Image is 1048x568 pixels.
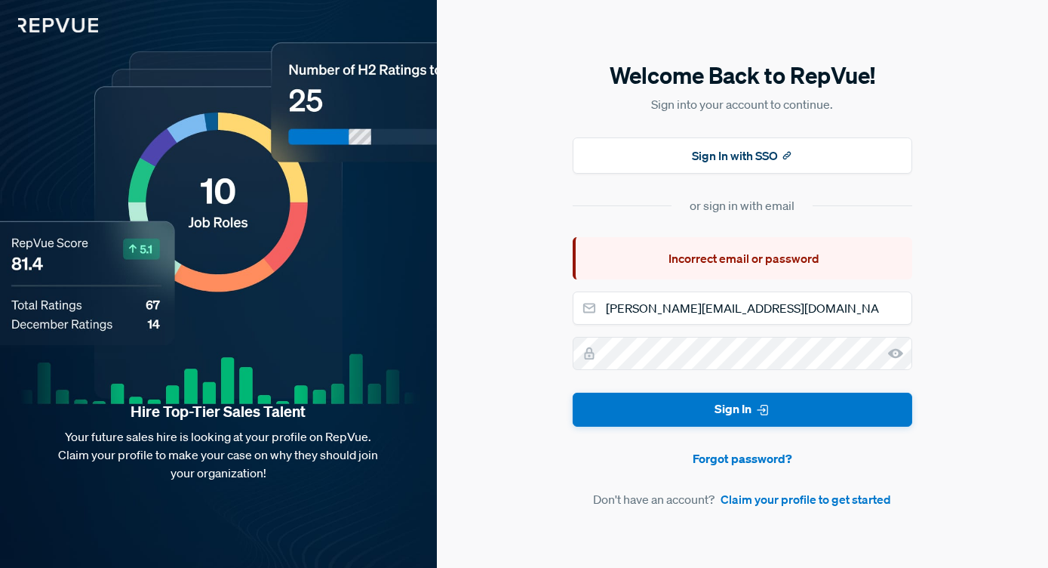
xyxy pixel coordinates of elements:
p: Your future sales hire is looking at your profile on RepVue. Claim your profile to make your case... [24,428,413,482]
article: Don't have an account? [573,490,912,508]
a: Forgot password? [573,449,912,468]
div: or sign in with email [690,196,794,215]
input: Email address [573,292,912,325]
p: Sign into your account to continue. [573,95,912,113]
div: Incorrect email or password [573,237,912,279]
h5: Welcome Back to RepVue! [573,60,912,91]
a: Claim your profile to get started [721,490,891,508]
button: Sign In [573,393,912,427]
strong: Hire Top-Tier Sales Talent [24,402,413,421]
button: Sign In with SSO [573,137,912,174]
